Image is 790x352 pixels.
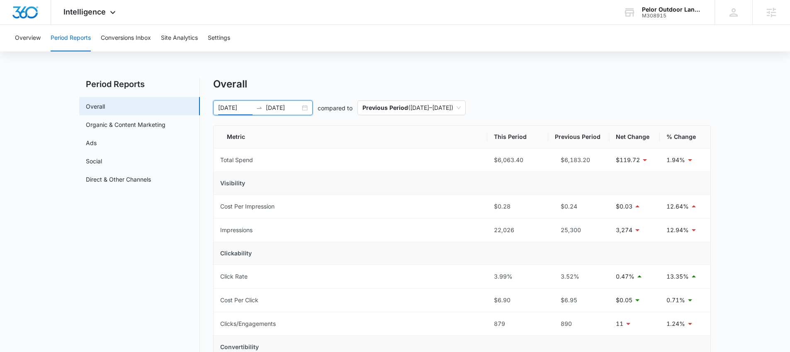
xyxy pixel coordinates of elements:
[548,126,609,148] th: Previous Period
[666,202,689,211] p: 12.64%
[208,25,230,51] button: Settings
[616,202,632,211] p: $0.03
[642,6,702,13] div: account name
[213,78,247,90] h1: Overall
[616,296,632,305] p: $0.05
[86,157,102,165] a: Social
[86,138,97,147] a: Ads
[214,172,710,195] td: Visibility
[15,25,41,51] button: Overview
[362,101,461,115] span: ( [DATE] – [DATE] )
[660,126,710,148] th: % Change
[494,319,542,328] div: 879
[555,202,603,211] div: $0.24
[494,296,542,305] div: $6.90
[220,272,248,281] div: Click Rate
[555,226,603,235] div: 25,300
[609,126,660,148] th: Net Change
[256,104,263,111] span: to
[318,104,352,112] p: compared to
[220,226,253,235] div: Impressions
[86,102,105,111] a: Overall
[555,272,603,281] div: 3.52%
[218,103,253,112] input: Start date
[616,319,623,328] p: 11
[555,296,603,305] div: $6.95
[362,104,408,111] p: Previous Period
[616,226,632,235] p: 3,274
[642,13,702,19] div: account id
[220,202,275,211] div: Cost Per Impression
[214,242,710,265] td: Clickability
[666,319,685,328] p: 1.24%
[555,319,603,328] div: 890
[101,25,151,51] button: Conversions Inbox
[86,120,165,129] a: Organic & Content Marketing
[63,7,106,16] span: Intelligence
[666,155,685,165] p: 1.94%
[220,296,258,305] div: Cost Per Click
[616,155,640,165] p: $119.72
[555,155,603,165] div: $6,183.20
[256,104,263,111] span: swap-right
[86,175,151,184] a: Direct & Other Channels
[666,226,689,235] p: 12.94%
[494,272,542,281] div: 3.99%
[487,126,548,148] th: This Period
[51,25,91,51] button: Period Reports
[494,155,542,165] div: $6,063.40
[494,226,542,235] div: 22,026
[79,78,200,90] h2: Period Reports
[161,25,198,51] button: Site Analytics
[220,155,253,165] div: Total Spend
[220,319,276,328] div: Clicks/Engagements
[666,272,689,281] p: 13.35%
[616,272,634,281] p: 0.47%
[214,126,487,148] th: Metric
[494,202,542,211] div: $0.28
[266,103,300,112] input: End date
[666,296,685,305] p: 0.71%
